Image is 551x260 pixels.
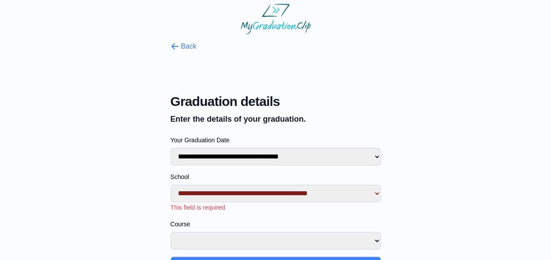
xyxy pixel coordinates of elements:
button: Back [171,41,197,52]
label: Course [171,220,381,228]
label: School [171,172,381,181]
span: Graduation details [171,94,381,109]
label: Your Graduation Date [171,136,381,144]
img: MyGraduationClip [241,4,311,34]
p: Enter the details of your graduation. [171,113,381,125]
span: This field is required [171,204,225,211]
